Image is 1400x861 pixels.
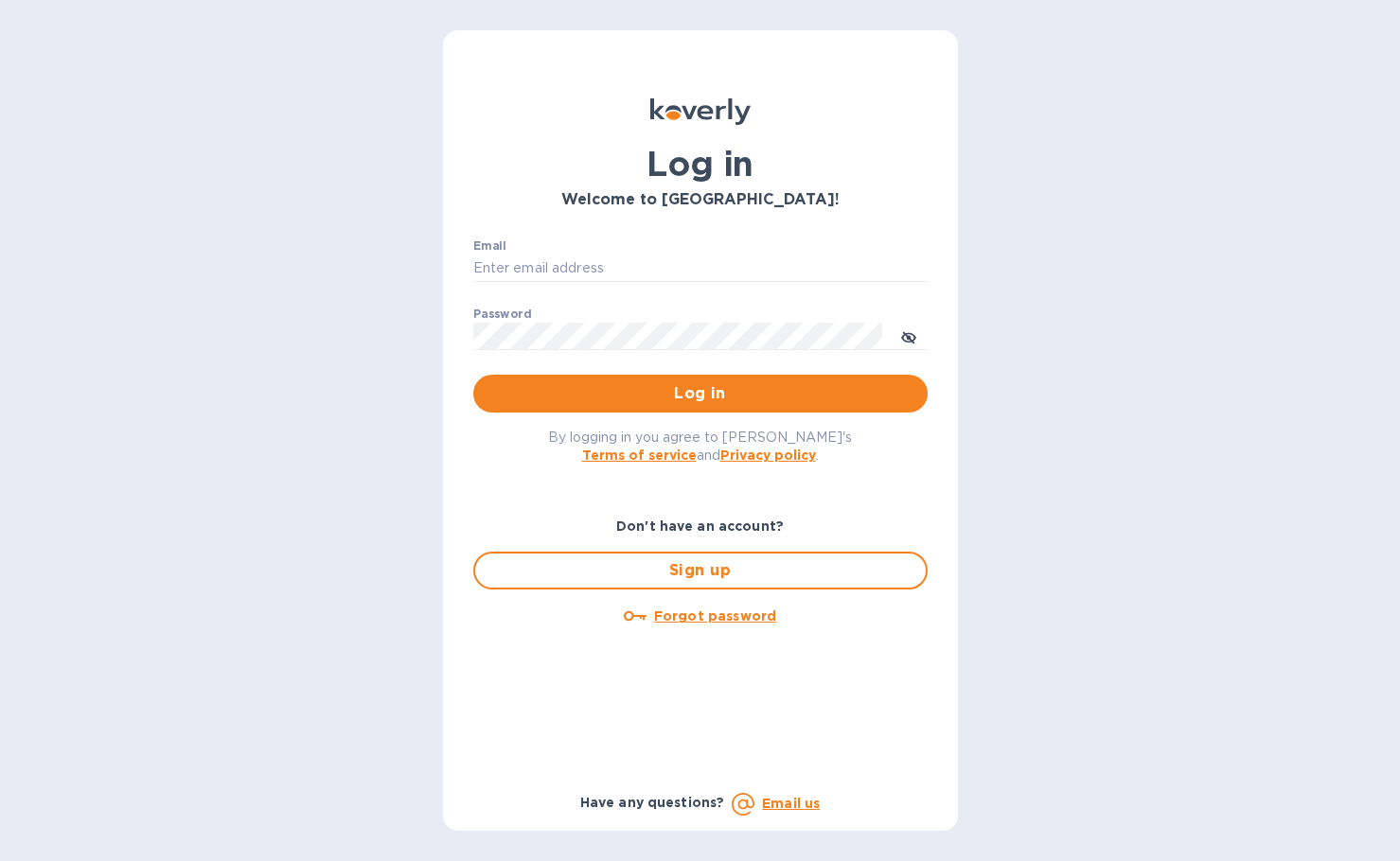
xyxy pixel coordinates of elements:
h3: Welcome to [GEOGRAPHIC_DATA]! [473,191,928,209]
b: Don't have an account? [616,518,784,534]
a: Privacy policy [720,448,816,463]
span: By logging in you agree to [PERSON_NAME]'s and . [548,430,852,463]
b: Have any questions? [580,795,725,810]
img: Koverly [650,98,751,125]
label: Password [473,308,531,320]
button: toggle password visibility [890,317,928,355]
a: Terms of service [582,448,697,463]
span: Sign up [490,559,911,582]
a: Email us [762,796,820,811]
u: Forgot password [654,608,776,624]
h1: Log in [473,144,928,184]
button: Log in [473,375,928,413]
button: Sign up [473,552,928,589]
label: Email [473,240,506,252]
span: Log in [488,382,913,405]
input: Enter email address [473,255,928,283]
